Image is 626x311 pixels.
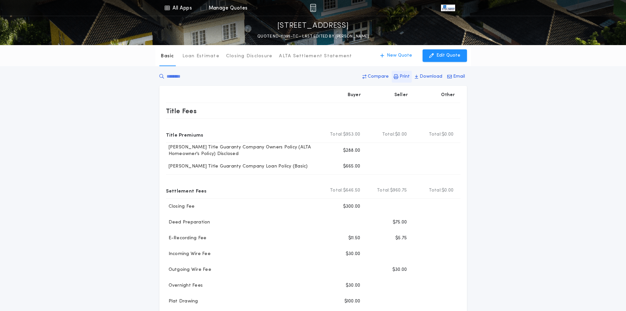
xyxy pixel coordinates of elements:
[166,219,210,226] p: Deed Preparation
[368,73,389,80] p: Compare
[413,71,444,83] button: Download
[392,267,407,273] p: $30.00
[420,73,442,80] p: Download
[226,53,273,60] p: Closing Disclosure
[390,187,407,194] span: $960.75
[166,185,207,196] p: Settlement Fees
[182,53,220,60] p: Loan Estimate
[442,187,453,194] span: $0.00
[166,203,195,210] p: Closing Fee
[277,21,349,31] p: [STREET_ADDRESS]
[377,187,390,194] b: Total:
[346,282,360,289] p: $30.00
[423,49,467,62] button: Edit Quote
[344,298,360,305] p: $100.00
[166,235,207,242] p: E-Recording Fee
[382,131,395,138] b: Total:
[257,33,369,40] p: QUOTE ND-11395-TC - LAST EDITED BY [PERSON_NAME]
[310,4,316,12] img: img
[343,147,360,154] p: $288.00
[330,131,343,138] b: Total:
[429,187,442,194] b: Total:
[166,267,211,273] p: Outgoing Wire Fee
[166,163,308,170] p: [PERSON_NAME] Title Guaranty Company Loan Policy (Basic)
[348,92,361,98] p: Buyer
[166,298,198,305] p: Plat Drawing
[346,251,360,257] p: $30.00
[166,106,197,116] p: Title Fees
[445,71,467,83] button: Email
[394,92,408,98] p: Seller
[279,53,352,60] p: ALTA Settlement Statement
[343,203,360,210] p: $300.00
[436,52,460,59] p: Edit Quote
[360,71,391,83] button: Compare
[343,187,360,194] span: $646.50
[374,49,419,62] button: New Quote
[387,52,412,59] p: New Quote
[161,53,174,60] p: Basic
[166,251,211,257] p: Incoming Wire Fee
[343,163,360,170] p: $665.00
[166,282,203,289] p: Overnight Fees
[166,129,203,140] p: Title Premiums
[395,131,407,138] span: $0.00
[392,71,412,83] button: Print
[453,73,465,80] p: Email
[400,73,410,80] p: Print
[441,92,455,98] p: Other
[441,5,455,11] img: vs-icon
[330,187,343,194] b: Total:
[429,131,442,138] b: Total:
[395,235,407,242] p: $5.75
[166,144,319,157] p: [PERSON_NAME] Title Guaranty Company Owners Policy (ALTA Homeowner's Policy) Disclosed
[343,131,360,138] span: $953.00
[393,219,407,226] p: $75.00
[348,235,360,242] p: $11.50
[442,131,453,138] span: $0.00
